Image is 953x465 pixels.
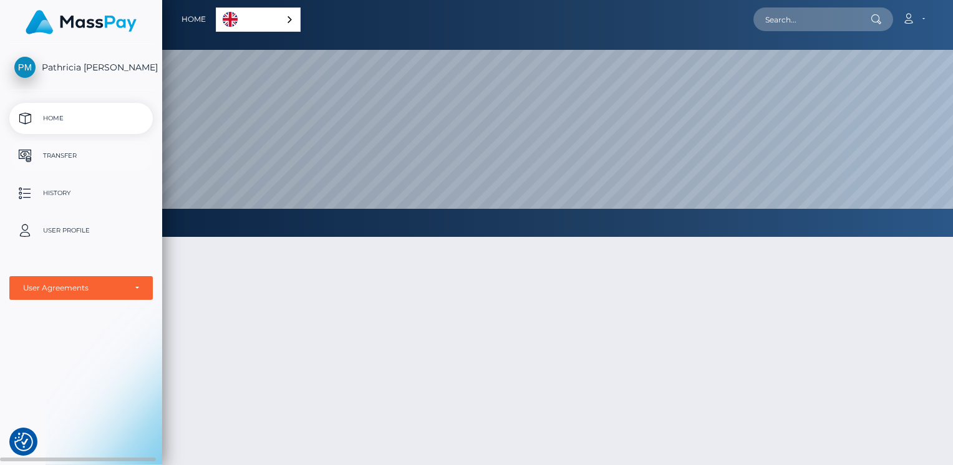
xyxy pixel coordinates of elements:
[26,10,137,34] img: MassPay
[14,221,148,240] p: User Profile
[14,109,148,128] p: Home
[9,62,153,73] span: Pathricia [PERSON_NAME]
[216,7,301,32] aside: Language selected: English
[14,433,33,451] img: Revisit consent button
[9,178,153,209] a: History
[216,8,300,31] a: English
[9,215,153,246] a: User Profile
[23,283,125,293] div: User Agreements
[216,7,301,32] div: Language
[14,146,148,165] p: Transfer
[9,140,153,171] a: Transfer
[753,7,871,31] input: Search...
[181,6,206,32] a: Home
[14,433,33,451] button: Consent Preferences
[9,276,153,300] button: User Agreements
[14,184,148,203] p: History
[9,103,153,134] a: Home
